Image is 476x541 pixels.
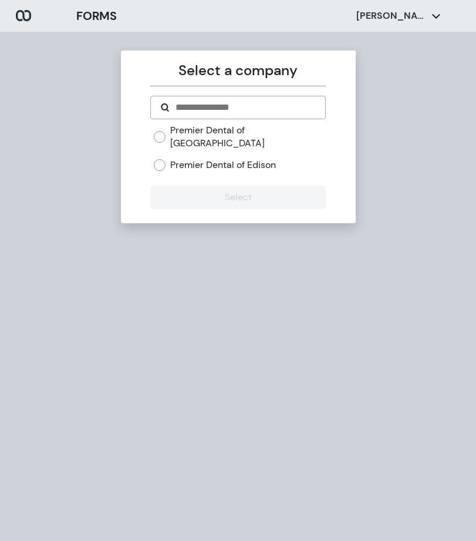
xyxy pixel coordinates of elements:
[150,186,326,209] button: Select
[170,124,326,149] label: Premier Dental of [GEOGRAPHIC_DATA]
[76,7,117,25] h3: FORMS
[174,100,316,115] input: Search
[356,9,427,22] p: [PERSON_NAME]
[150,60,326,81] p: Select a company
[170,159,276,172] label: Premier Dental of Edison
